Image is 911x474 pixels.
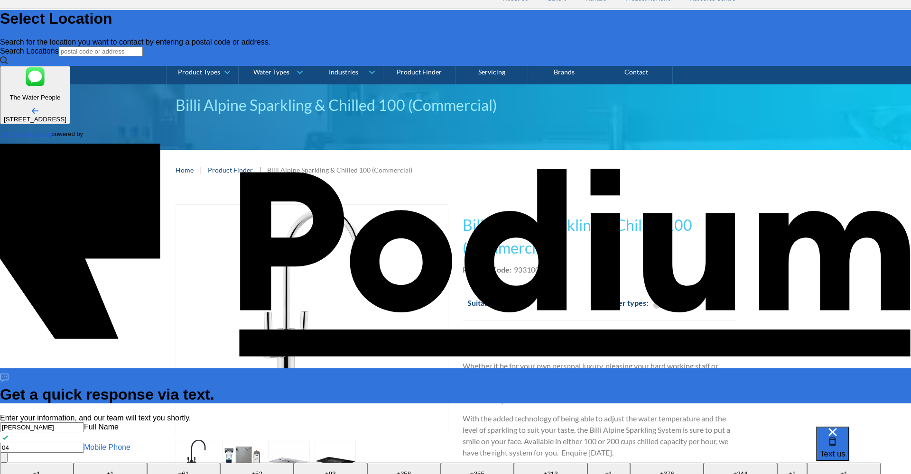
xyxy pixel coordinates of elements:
[4,94,66,101] p: The Water People
[816,427,911,474] iframe: podium webchat widget bubble
[84,443,130,451] label: Mobile Phone
[84,423,119,431] label: Full Name
[51,130,83,137] span: powered by
[59,46,143,56] input: postal code or address
[4,116,66,123] div: [STREET_ADDRESS]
